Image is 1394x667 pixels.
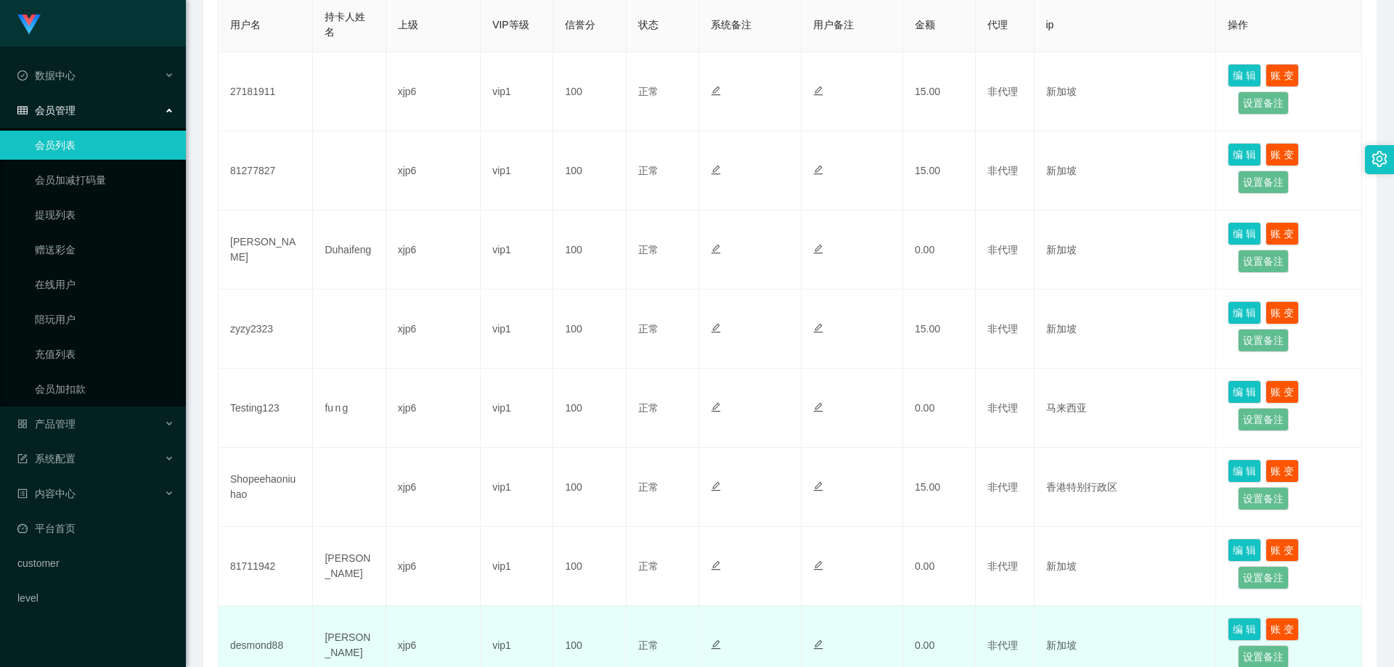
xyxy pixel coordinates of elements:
[711,86,721,96] i: 图标: edit
[1228,380,1261,404] button: 编 辑
[987,19,1008,30] span: 代理
[1228,143,1261,166] button: 编 辑
[17,488,76,499] span: 内容中心
[17,70,76,81] span: 数据中心
[711,244,721,254] i: 图标: edit
[386,369,481,448] td: xjp6
[638,639,659,651] span: 正常
[638,323,659,335] span: 正常
[17,514,174,543] a: 图标: dashboard平台首页
[35,305,174,334] a: 陪玩用户
[481,210,553,290] td: vip1
[1228,19,1248,30] span: 操作
[1228,64,1261,87] button: 编 辑
[313,210,386,290] td: Duhaifeng
[386,448,481,527] td: xjp6
[481,131,553,210] td: vip1
[638,86,659,97] span: 正常
[987,402,1018,414] span: 非代理
[386,52,481,131] td: xjp6
[17,105,76,116] span: 会员管理
[1228,539,1261,562] button: 编 辑
[325,11,365,38] span: 持卡人姓名
[1238,329,1289,352] button: 设置备注
[813,19,854,30] span: 用户备注
[638,244,659,255] span: 正常
[17,15,41,35] img: logo.9652507e.png
[219,369,313,448] td: Testing123
[987,323,1018,335] span: 非代理
[711,165,721,175] i: 图标: edit
[1265,618,1299,641] button: 账 变
[903,448,976,527] td: 15.00
[219,448,313,527] td: Shopeehaoniuhao
[915,19,935,30] span: 金额
[813,481,823,491] i: 图标: edit
[17,105,28,115] i: 图标: table
[553,131,626,210] td: 100
[813,244,823,254] i: 图标: edit
[35,165,174,195] a: 会员加减打码量
[553,52,626,131] td: 100
[1265,539,1299,562] button: 账 变
[903,210,976,290] td: 0.00
[987,481,1018,493] span: 非代理
[1035,369,1217,448] td: 马来西亚
[1228,222,1261,245] button: 编 辑
[553,210,626,290] td: 100
[903,52,976,131] td: 15.00
[903,131,976,210] td: 15.00
[35,200,174,229] a: 提现列表
[35,270,174,299] a: 在线用户
[1265,222,1299,245] button: 账 变
[1035,290,1217,369] td: 新加坡
[903,369,976,448] td: 0.00
[987,244,1018,255] span: 非代理
[386,527,481,606] td: xjp6
[35,131,174,160] a: 会员列表
[17,419,28,429] i: 图标: appstore-o
[17,584,174,613] a: level
[17,454,28,464] i: 图标: form
[553,290,626,369] td: 100
[987,560,1018,572] span: 非代理
[35,340,174,369] a: 充值列表
[386,210,481,290] td: xjp6
[1228,618,1261,641] button: 编 辑
[638,560,659,572] span: 正常
[987,86,1018,97] span: 非代理
[219,210,313,290] td: [PERSON_NAME]
[219,131,313,210] td: 81277827
[1035,448,1217,527] td: 香港特别行政区
[711,481,721,491] i: 图标: edit
[398,19,418,30] span: 上级
[481,290,553,369] td: vip1
[711,19,751,30] span: 系统备注
[711,402,721,412] i: 图标: edit
[711,560,721,570] i: 图标: edit
[813,402,823,412] i: 图标: edit
[1238,566,1289,589] button: 设置备注
[987,165,1018,176] span: 非代理
[17,70,28,81] i: 图标: check-circle-o
[313,527,386,606] td: [PERSON_NAME]
[35,235,174,264] a: 赠送彩金
[1035,210,1217,290] td: 新加坡
[1265,64,1299,87] button: 账 变
[1238,250,1289,273] button: 设置备注
[987,639,1018,651] span: 非代理
[1228,459,1261,483] button: 编 辑
[553,369,626,448] td: 100
[1035,527,1217,606] td: 新加坡
[1238,171,1289,194] button: 设置备注
[553,527,626,606] td: 100
[386,290,481,369] td: xjp6
[219,52,313,131] td: 27181911
[813,560,823,570] i: 图标: edit
[1238,408,1289,431] button: 设置备注
[481,369,553,448] td: vip1
[638,481,659,493] span: 正常
[1265,380,1299,404] button: 账 变
[481,52,553,131] td: vip1
[17,453,76,465] span: 系统配置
